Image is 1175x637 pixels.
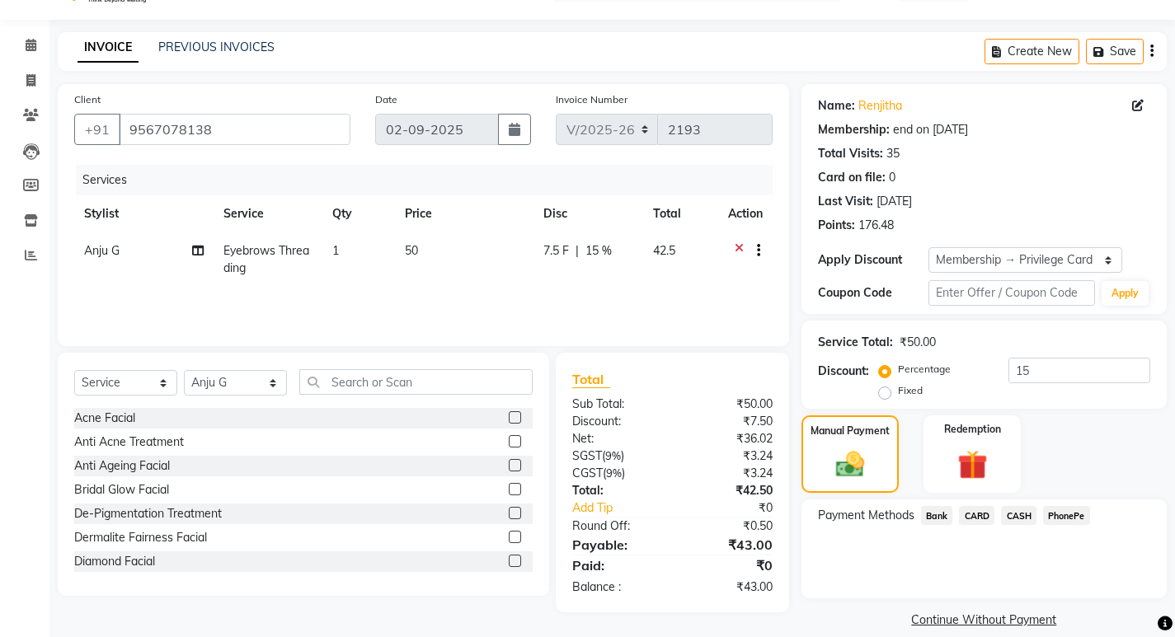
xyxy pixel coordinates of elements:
[921,506,953,525] span: Bank
[560,396,672,413] div: Sub Total:
[858,97,902,115] a: Renjitha
[84,243,120,258] span: Anju G
[893,121,968,138] div: end on [DATE]
[672,430,784,447] div: ₹36.02
[691,499,785,517] div: ₹0
[672,413,784,430] div: ₹7.50
[889,169,895,186] div: 0
[672,535,784,555] div: ₹43.00
[672,465,784,482] div: ₹3.24
[818,97,855,115] div: Name:
[818,507,914,524] span: Payment Methods
[672,518,784,535] div: ₹0.50
[375,92,397,107] label: Date
[818,145,883,162] div: Total Visits:
[944,422,1001,437] label: Redemption
[605,449,621,462] span: 9%
[560,430,672,447] div: Net:
[585,242,612,260] span: 15 %
[560,413,672,430] div: Discount:
[818,251,928,269] div: Apply Discount
[898,383,923,398] label: Fixed
[900,334,936,351] div: ₹50.00
[572,448,602,463] span: SGST
[74,505,222,522] div: De-Pigmentation Treatment
[672,447,784,465] div: ₹3.24
[76,165,785,195] div: Services
[985,39,1079,64] button: Create New
[672,555,784,575] div: ₹0
[1043,506,1090,525] span: PhonePe
[1086,39,1144,64] button: Save
[560,447,672,465] div: ( )
[560,578,672,596] div: Balance :
[886,145,900,162] div: 35
[560,465,672,482] div: ( )
[74,457,170,475] div: Anti Ageing Facial
[223,243,309,275] span: Eyebrows Threading
[818,334,893,351] div: Service Total:
[560,499,691,517] a: Add Tip
[533,195,644,232] th: Disc
[818,121,890,138] div: Membership:
[818,363,869,380] div: Discount:
[74,195,214,232] th: Stylist
[818,193,873,210] div: Last Visit:
[653,243,675,258] span: 42.5
[74,114,120,145] button: +91
[572,466,603,480] span: CGST
[1102,281,1149,306] button: Apply
[928,280,1095,306] input: Enter Offer / Coupon Code
[898,362,951,377] label: Percentage
[877,193,912,210] div: [DATE]
[119,114,350,145] input: Search by Name/Mobile/Email/Code
[818,284,928,302] div: Coupon Code
[606,466,622,480] span: 9%
[672,482,784,499] div: ₹42.50
[818,217,855,234] div: Points:
[718,195,773,232] th: Action
[158,40,275,54] a: PREVIOUS INVOICES
[1001,506,1036,525] span: CASH
[560,518,672,535] div: Round Off:
[805,611,1163,629] a: Continue Without Payment
[74,553,155,570] div: Diamond Facial
[299,369,533,395] input: Search or Scan
[858,217,894,234] div: 176.48
[74,410,135,427] div: Acne Facial
[74,433,184,451] div: Anti Acne Treatment
[74,92,101,107] label: Client
[556,92,627,107] label: Invoice Number
[332,243,339,258] span: 1
[560,555,672,575] div: Paid:
[322,195,395,232] th: Qty
[560,482,672,499] div: Total:
[643,195,717,232] th: Total
[672,396,784,413] div: ₹50.00
[818,169,886,186] div: Card on file:
[543,242,569,260] span: 7.5 F
[572,371,610,388] span: Total
[214,195,322,232] th: Service
[395,195,533,232] th: Price
[672,578,784,596] div: ₹43.00
[811,424,890,438] label: Manual Payment
[948,447,997,484] img: _gift.svg
[74,481,169,499] div: Bridal Glow Facial
[405,243,418,258] span: 50
[959,506,994,525] span: CARD
[78,33,139,63] a: INVOICE
[827,448,873,481] img: _cash.svg
[576,242,579,260] span: |
[560,535,672,555] div: Payable:
[74,529,207,546] div: Dermalite Fairness Facial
